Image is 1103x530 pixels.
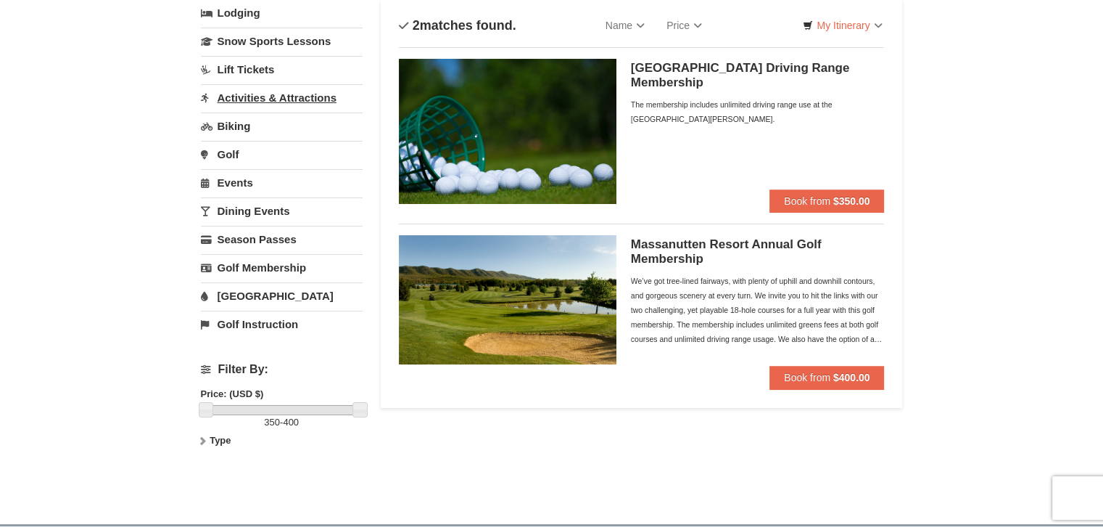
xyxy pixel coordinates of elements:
[201,56,363,83] a: Lift Tickets
[201,311,363,338] a: Golf Instruction
[833,372,870,383] strong: $400.00
[399,18,516,33] h4: matches found.
[631,61,885,90] h5: [GEOGRAPHIC_DATA] Driving Range Membership
[399,59,616,204] img: 6619859-126-2b791811.jpg
[201,169,363,196] a: Events
[413,18,420,33] span: 2
[201,282,363,309] a: [GEOGRAPHIC_DATA]
[201,28,363,54] a: Snow Sports Lessons
[201,254,363,281] a: Golf Membership
[201,388,264,399] strong: Price: (USD $)
[631,274,885,346] div: We’ve got tree-lined fairways, with plenty of uphill and downhill contours, and gorgeous scenery ...
[201,197,363,224] a: Dining Events
[784,195,830,207] span: Book from
[595,11,656,40] a: Name
[201,141,363,168] a: Golf
[656,11,713,40] a: Price
[769,366,884,389] button: Book from $400.00
[201,226,363,253] a: Season Passes
[210,435,231,446] strong: Type
[793,15,891,36] a: My Itinerary
[784,372,830,383] span: Book from
[264,417,280,428] span: 350
[201,84,363,111] a: Activities & Attractions
[631,237,885,266] h5: Massanutten Resort Annual Golf Membership
[769,189,884,213] button: Book from $350.00
[283,417,299,428] span: 400
[833,195,870,207] strong: $350.00
[201,415,363,430] label: -
[201,113,363,139] a: Biking
[631,97,885,126] div: The membership includes unlimited driving range use at the [GEOGRAPHIC_DATA][PERSON_NAME].
[201,363,363,376] h4: Filter By:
